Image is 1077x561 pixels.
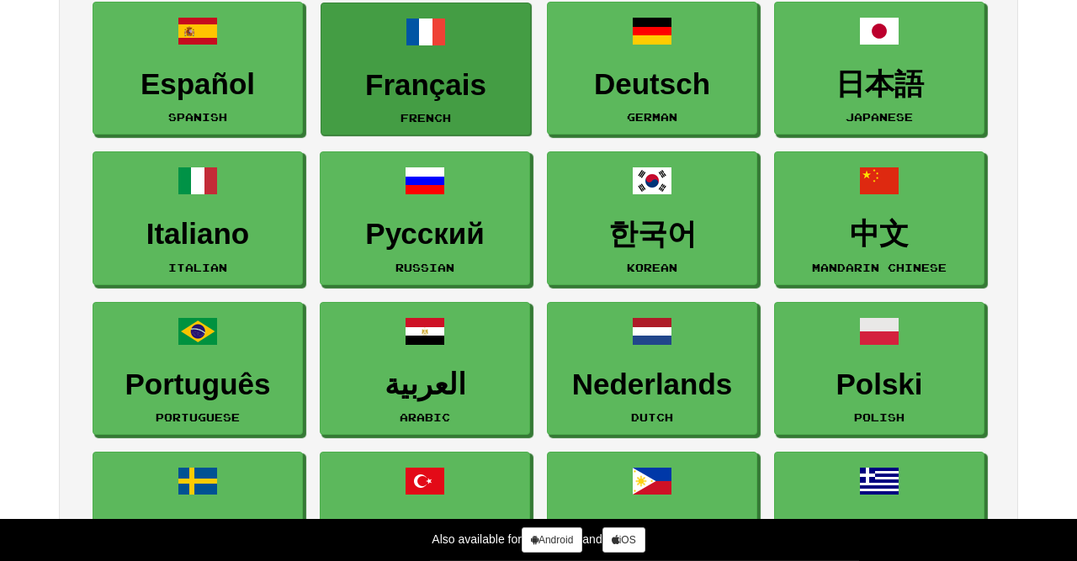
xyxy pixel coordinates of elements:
small: Portuguese [156,411,240,423]
a: iOS [602,527,645,553]
h3: Español [102,68,294,101]
small: German [627,111,677,123]
small: French [401,112,451,124]
a: 日本語Japanese [774,2,984,135]
h3: 한국어 [556,218,748,251]
a: DeutschGerman [547,2,757,135]
small: Mandarin Chinese [812,262,947,273]
h3: Français [330,69,522,102]
small: Dutch [631,411,673,423]
h3: Русский [329,218,521,251]
h3: Português [102,368,294,401]
a: 한국어Korean [547,151,757,285]
a: РусскийRussian [320,151,530,285]
a: ItalianoItalian [93,151,303,285]
a: العربيةArabic [320,302,530,436]
h3: العربية [329,368,521,401]
small: Spanish [168,111,227,123]
h3: 中文 [783,218,975,251]
h3: Polski [783,368,975,401]
a: Android [522,527,582,553]
h3: Italiano [102,218,294,251]
small: Polish [854,411,905,423]
a: PortuguêsPortuguese [93,302,303,436]
small: Arabic [400,411,450,423]
h3: Deutsch [556,68,748,101]
a: PolskiPolish [774,302,984,436]
small: Russian [395,262,454,273]
a: EspañolSpanish [93,2,303,135]
h3: Nederlands [556,368,748,401]
small: Japanese [846,111,913,123]
a: 中文Mandarin Chinese [774,151,984,285]
small: Korean [627,262,677,273]
small: Italian [168,262,227,273]
a: NederlandsDutch [547,302,757,436]
h3: 日本語 [783,68,975,101]
a: FrançaisFrench [321,3,531,136]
